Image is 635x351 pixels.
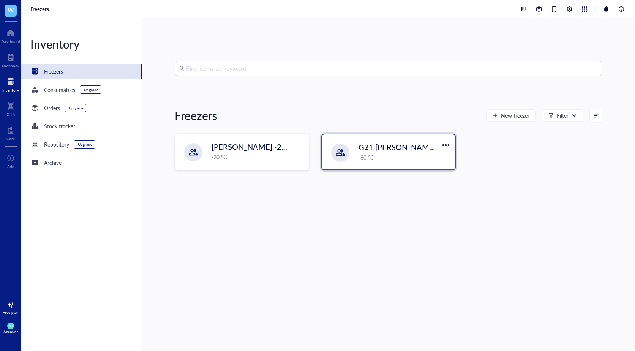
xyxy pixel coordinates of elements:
div: Dashboard [1,39,20,44]
a: Stock tracker [21,119,142,134]
a: Archive [21,155,142,170]
div: Inventory [2,88,19,92]
div: DNA [6,112,15,117]
a: Freezers [21,64,142,79]
div: Account [3,329,18,334]
span: [PERSON_NAME] -20 Archive [212,141,313,152]
a: Dashboard [1,27,20,44]
div: -80 °C [359,153,450,161]
a: RepositoryUpgrade [21,137,142,152]
span: New freezer [501,112,529,119]
div: Core [6,136,15,141]
div: Upgrade [84,87,98,92]
div: Consumables [44,85,75,94]
div: Archive [44,158,62,167]
div: Filter [557,111,569,120]
a: Inventory [2,76,19,92]
a: Notebook [2,51,19,68]
div: Add [7,164,14,169]
div: Stock tracker [44,122,75,130]
div: Inventory [21,36,142,52]
span: G21 [PERSON_NAME] -80 [359,142,450,152]
button: New freezer [486,109,536,122]
div: -20 °C [212,153,304,161]
span: NH [9,324,13,327]
a: OrdersUpgrade [21,100,142,115]
div: Orders [44,104,60,112]
a: DNA [6,100,15,117]
div: Upgrade [69,106,83,110]
a: Core [6,124,15,141]
a: ConsumablesUpgrade [21,82,142,97]
div: Freezers [44,67,63,76]
div: Freezers [175,108,217,123]
a: Freezers [30,6,51,13]
div: Upgrade [78,142,92,147]
div: Free plan [3,310,19,315]
div: Repository [44,140,69,149]
span: W [8,5,14,14]
div: Notebook [2,63,19,68]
